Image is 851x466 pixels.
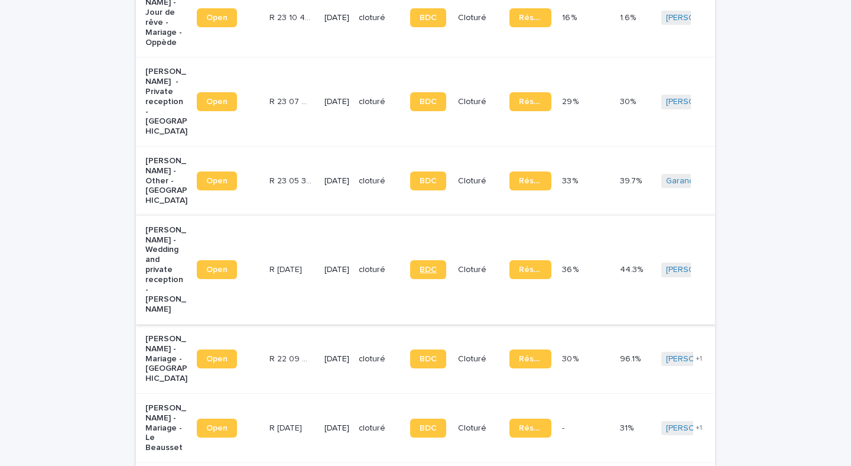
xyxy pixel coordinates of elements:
[620,174,644,186] p: 39.7%
[420,266,437,274] span: BDC
[620,263,645,275] p: 44.3%
[206,177,228,185] span: Open
[206,355,228,363] span: Open
[269,421,304,433] p: R 22 01 2000
[420,424,437,432] span: BDC
[458,354,500,364] p: Cloturé
[620,95,638,107] p: 30%
[206,266,228,274] span: Open
[458,265,500,275] p: Cloturé
[410,8,446,27] a: BDC
[509,350,551,368] a: Réservation
[420,14,437,22] span: BDC
[359,423,401,433] p: cloturé
[410,171,446,190] a: BDC
[206,14,228,22] span: Open
[410,419,446,438] a: BDC
[206,424,228,432] span: Open
[145,156,187,206] p: [PERSON_NAME] - Other - [GEOGRAPHIC_DATA]
[666,176,730,186] a: Garance Oboeuf
[458,176,500,186] p: Cloturé
[666,423,730,433] a: [PERSON_NAME]
[519,266,542,274] span: Réservation
[519,177,542,185] span: Réservation
[666,265,730,275] a: [PERSON_NAME]
[359,176,401,186] p: cloturé
[206,98,228,106] span: Open
[519,424,542,432] span: Réservation
[197,260,237,279] a: Open
[519,98,542,106] span: Réservation
[269,95,314,107] p: R 23 07 992
[562,95,581,107] p: 29 %
[197,419,237,438] a: Open
[324,97,349,107] p: [DATE]
[509,419,551,438] a: Réservation
[420,98,437,106] span: BDC
[197,92,237,111] a: Open
[145,403,187,453] p: [PERSON_NAME] - Mariage - Le Beausset
[324,176,349,186] p: [DATE]
[666,97,730,107] a: [PERSON_NAME]
[666,13,730,23] a: [PERSON_NAME]
[324,265,349,275] p: [DATE]
[519,14,542,22] span: Réservation
[509,260,551,279] a: Réservation
[696,355,702,363] span: + 1
[620,352,643,364] p: 96.1%
[410,260,446,279] a: BDC
[696,425,702,432] span: + 1
[197,350,237,368] a: Open
[359,13,401,23] p: cloturé
[562,11,579,23] p: 16 %
[509,8,551,27] a: Réservation
[359,265,401,275] p: cloturé
[420,177,437,185] span: BDC
[410,92,446,111] a: BDC
[359,97,401,107] p: cloturé
[458,13,500,23] p: Cloturé
[509,171,551,190] a: Réservation
[145,225,187,315] p: [PERSON_NAME] - Wedding and private reception - [PERSON_NAME]
[324,13,349,23] p: [DATE]
[269,263,304,275] p: R 23 01 1832
[324,423,349,433] p: [DATE]
[562,263,581,275] p: 36 %
[562,421,567,433] p: -
[562,352,581,364] p: 30 %
[359,354,401,364] p: cloturé
[458,97,500,107] p: Cloturé
[519,355,542,363] span: Réservation
[620,11,638,23] p: 1.6%
[420,355,437,363] span: BDC
[269,174,314,186] p: R 23 05 367
[410,350,446,368] a: BDC
[458,423,500,433] p: Cloturé
[509,92,551,111] a: Réservation
[324,354,349,364] p: [DATE]
[145,67,187,137] p: [PERSON_NAME] - Private reception - [GEOGRAPHIC_DATA]
[269,352,314,364] p: R 22 09 528
[620,421,636,433] p: 31%
[145,334,187,384] p: [PERSON_NAME] - Mariage - [GEOGRAPHIC_DATA]
[197,8,237,27] a: Open
[269,11,314,23] p: R 23 10 4190
[197,171,237,190] a: Open
[562,174,580,186] p: 33 %
[666,354,730,364] a: [PERSON_NAME]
